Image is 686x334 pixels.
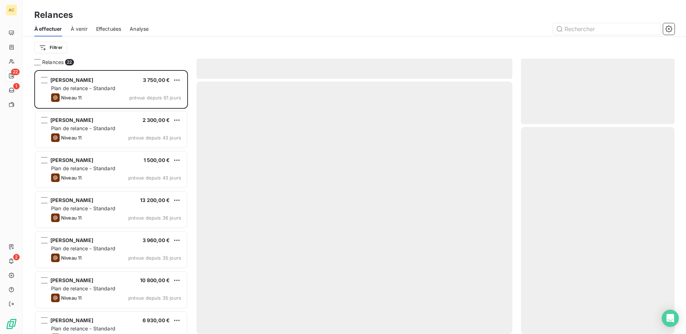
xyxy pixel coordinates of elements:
[128,255,181,261] span: prévue depuis 35 jours
[140,197,170,203] span: 13 200,00 €
[13,83,20,89] span: 1
[143,117,170,123] span: 2 300,00 €
[50,157,93,163] span: [PERSON_NAME]
[128,135,181,141] span: prévue depuis 43 jours
[50,237,93,243] span: [PERSON_NAME]
[51,125,115,131] span: Plan de relance - Standard
[51,165,115,171] span: Plan de relance - Standard
[34,9,73,21] h3: Relances
[61,255,81,261] span: Niveau 11
[34,42,67,53] button: Filtrer
[662,310,679,327] div: Open Intercom Messenger
[51,285,115,291] span: Plan de relance - Standard
[50,277,93,283] span: [PERSON_NAME]
[128,295,181,301] span: prévue depuis 35 jours
[61,175,81,181] span: Niveau 11
[50,117,93,123] span: [PERSON_NAME]
[553,23,660,35] input: Rechercher
[50,317,93,323] span: [PERSON_NAME]
[61,95,81,100] span: Niveau 11
[128,215,181,221] span: prévue depuis 36 jours
[144,157,170,163] span: 1 500,00 €
[128,175,181,181] span: prévue depuis 43 jours
[143,237,170,243] span: 3 960,00 €
[61,295,81,301] span: Niveau 11
[51,325,115,331] span: Plan de relance - Standard
[34,70,188,334] div: grid
[129,95,181,100] span: prévue depuis 61 jours
[61,135,81,141] span: Niveau 11
[50,77,93,83] span: [PERSON_NAME]
[34,25,62,33] span: À effectuer
[51,245,115,251] span: Plan de relance - Standard
[143,77,170,83] span: 3 750,00 €
[50,197,93,203] span: [PERSON_NAME]
[13,254,20,260] span: 2
[143,317,170,323] span: 6 930,00 €
[61,215,81,221] span: Niveau 11
[96,25,121,33] span: Effectuées
[51,205,115,211] span: Plan de relance - Standard
[6,318,17,330] img: Logo LeanPay
[11,69,20,75] span: 22
[65,59,74,65] span: 22
[130,25,149,33] span: Analyse
[71,25,88,33] span: À venir
[42,59,64,66] span: Relances
[51,85,115,91] span: Plan de relance - Standard
[6,4,17,16] div: AC
[140,277,170,283] span: 10 800,00 €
